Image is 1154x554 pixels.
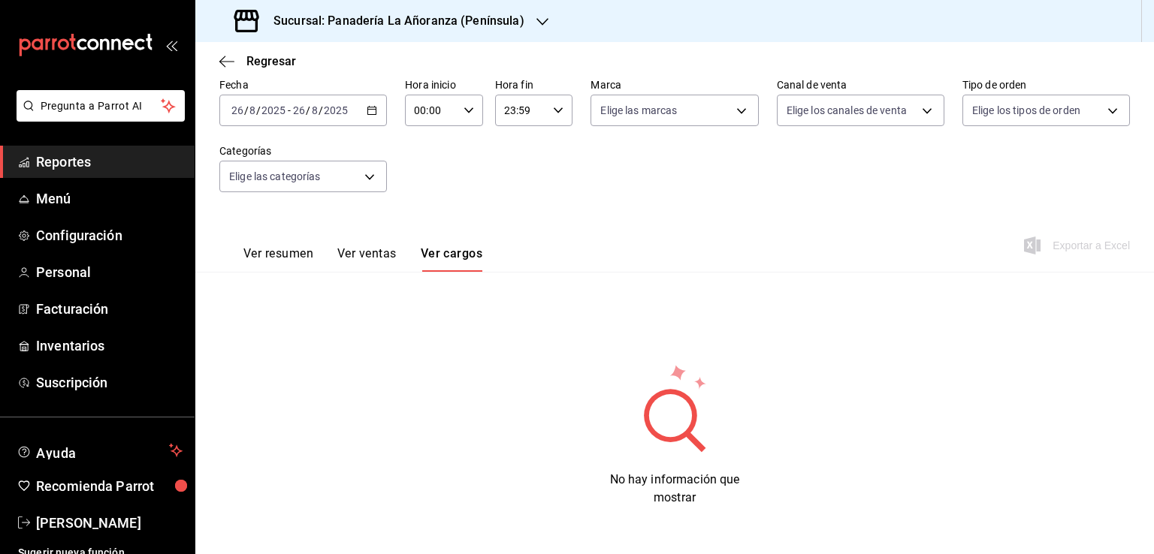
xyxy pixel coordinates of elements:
label: Hora inicio [405,80,483,90]
button: Ver resumen [243,246,313,272]
button: open_drawer_menu [165,39,177,51]
button: Ver cargos [421,246,483,272]
span: / [256,104,261,116]
span: / [244,104,249,116]
span: Personal [36,262,183,282]
button: Pregunta a Parrot AI [17,90,185,122]
label: Categorías [219,146,387,156]
input: ---- [323,104,349,116]
span: Configuración [36,225,183,245]
span: Ayuda [36,441,163,459]
button: Ver ventas [337,246,397,272]
label: Canal de venta [777,80,944,90]
button: Regresar [219,54,296,68]
input: -- [231,104,244,116]
span: [PERSON_NAME] [36,513,183,533]
span: Facturación [36,299,183,319]
span: No hay información que mostrar [610,472,740,504]
span: Elige los canales de venta [787,103,907,118]
label: Tipo de orden [962,80,1130,90]
h3: Sucursal: Panadería La Añoranza (Península) [261,12,524,30]
span: Elige las marcas [600,103,677,118]
input: ---- [261,104,286,116]
label: Fecha [219,80,387,90]
div: navigation tabs [243,246,482,272]
span: Reportes [36,152,183,172]
input: -- [249,104,256,116]
span: / [319,104,323,116]
span: Pregunta a Parrot AI [41,98,162,114]
input: -- [292,104,306,116]
span: Elige los tipos de orden [972,103,1080,118]
span: Recomienda Parrot [36,476,183,496]
label: Marca [591,80,758,90]
span: Regresar [246,54,296,68]
a: Pregunta a Parrot AI [11,109,185,125]
span: - [288,104,291,116]
span: Inventarios [36,336,183,356]
span: Elige las categorías [229,169,321,184]
span: / [306,104,310,116]
span: Suscripción [36,372,183,393]
span: Menú [36,188,183,209]
label: Hora fin [495,80,573,90]
input: -- [311,104,319,116]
